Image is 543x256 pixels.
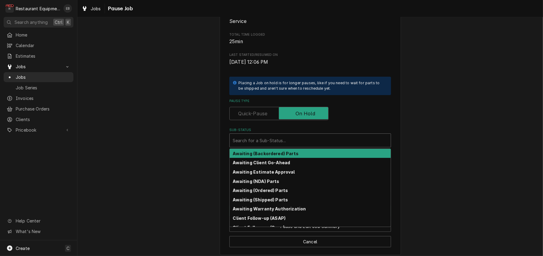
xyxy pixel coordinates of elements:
[233,225,285,230] strong: Client Follow-up (Soon)
[233,216,286,221] strong: Client Follow-up (ASAP)
[16,127,61,133] span: Pricebook
[16,116,70,123] span: Clients
[229,99,391,104] label: Pause Type
[16,85,70,91] span: Job Series
[5,4,14,13] div: R
[229,99,391,120] div: Pause Type
[4,83,73,93] a: Job Series
[4,17,73,27] button: Search anythingCtrlK
[16,32,70,38] span: Home
[233,179,280,184] strong: Awaiting (NDA) Parts
[229,39,243,44] span: 25min
[233,206,306,211] strong: Awaiting Warranty Authorization
[233,197,288,202] strong: Awaiting (Shipped) Parts
[66,245,69,251] span: C
[229,38,391,45] span: Total Time Logged
[229,32,391,45] div: Total Time Logged
[229,59,268,65] span: [DATE] 12:06 PM
[229,232,391,247] div: Button Group Row
[16,228,70,235] span: What's New
[16,246,30,251] span: Create
[16,106,70,112] span: Purchase Orders
[233,188,288,193] strong: Awaiting (Ordered) Parts
[4,226,73,236] a: Go to What's New
[16,5,60,12] div: Restaurant Equipment Diagnostics
[67,19,69,25] span: K
[63,4,72,13] div: EB
[233,160,290,165] strong: Awaiting Client Go-Ahead
[233,151,299,156] strong: Awaiting (Backordered) Parts
[106,5,133,13] span: Pause Job
[229,32,391,37] span: Total Time Logged
[4,51,73,61] a: Estimates
[4,62,73,72] a: Go to Jobs
[233,169,295,174] strong: Awaiting Estimate Approval
[5,4,14,13] div: Restaurant Equipment Diagnostics's Avatar
[229,12,391,25] div: Job Type
[229,53,391,57] span: Last Started/Resumed On
[4,104,73,114] a: Purchase Orders
[4,93,73,103] a: Invoices
[4,125,73,135] a: Go to Pricebook
[79,4,103,14] a: Jobs
[63,4,72,13] div: Emily Bird's Avatar
[4,30,73,40] a: Home
[55,19,63,25] span: Ctrl
[229,53,391,66] div: Last Started/Resumed On
[16,74,70,80] span: Jobs
[4,216,73,226] a: Go to Help Center
[229,59,391,66] span: Last Started/Resumed On
[229,18,391,25] span: Job Type
[16,95,70,101] span: Invoices
[4,40,73,50] a: Calendar
[16,63,61,70] span: Jobs
[16,42,70,49] span: Calendar
[4,114,73,124] a: Clients
[16,218,70,224] span: Help Center
[4,72,73,82] a: Jobs
[91,5,101,12] span: Jobs
[229,236,391,247] button: Cancel
[229,128,391,147] div: Sub-Status
[229,128,391,133] label: Sub-Status
[15,19,48,25] span: Search anything
[229,18,247,24] span: Service
[16,53,70,59] span: Estimates
[238,80,385,91] div: Placing a Job on hold is for longer pauses, like if you need to wait for parts to be shipped and ...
